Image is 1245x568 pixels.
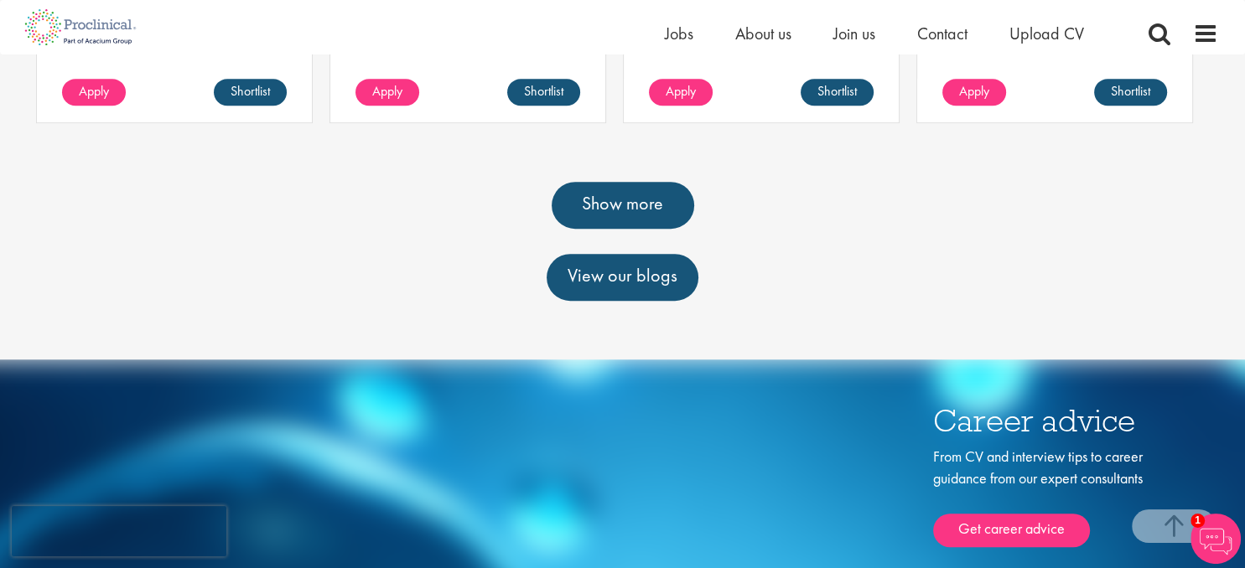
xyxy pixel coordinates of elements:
a: Jobs [665,23,693,44]
img: Chatbot [1191,514,1241,564]
a: Shortlist [507,79,580,106]
span: 1 [1191,514,1205,528]
a: Show more [552,182,694,229]
iframe: reCAPTCHA [12,506,226,556]
a: Upload CV [1009,23,1084,44]
a: Shortlist [214,79,287,106]
h3: Career advice [933,405,1159,437]
a: Apply [355,79,419,106]
span: Apply [79,82,109,100]
a: Join us [833,23,875,44]
a: Shortlist [801,79,874,106]
a: Apply [62,79,126,106]
a: Shortlist [1094,79,1167,106]
a: Apply [942,79,1006,106]
span: Apply [666,82,696,100]
a: Contact [917,23,967,44]
div: From CV and interview tips to career guidance from our expert consultants [933,446,1159,547]
a: Get career advice [933,514,1090,547]
span: Apply [372,82,402,100]
a: Apply [649,79,713,106]
span: Apply [959,82,989,100]
a: View our blogs [547,254,698,301]
a: About us [735,23,791,44]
